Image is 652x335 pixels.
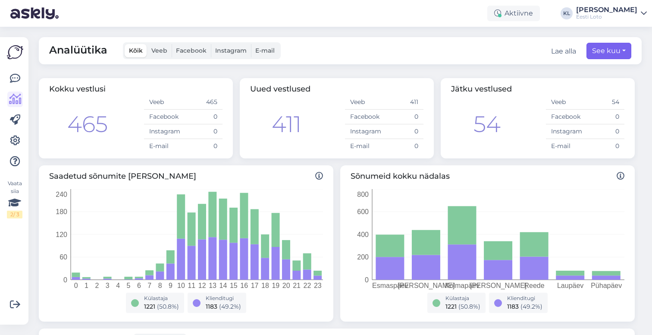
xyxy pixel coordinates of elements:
[95,282,99,289] tspan: 2
[384,139,423,154] td: 0
[473,107,501,141] div: 54
[576,13,637,20] div: Eesti Loto
[384,110,423,124] td: 0
[261,282,269,289] tspan: 18
[56,191,67,198] tspan: 240
[576,6,647,20] a: [PERSON_NAME]Eesti Loto
[293,282,301,289] tspan: 21
[198,282,206,289] tspan: 12
[445,294,480,302] div: Külastaja
[144,110,183,124] td: Facebook
[60,253,67,261] tspan: 60
[127,282,131,289] tspan: 5
[137,282,141,289] tspan: 6
[345,139,384,154] td: E-mail
[183,124,223,139] td: 0
[49,171,323,182] span: Saadetud sõnumite [PERSON_NAME]
[585,110,624,124] td: 0
[304,282,311,289] tspan: 22
[158,282,162,289] tspan: 8
[272,107,301,141] div: 411
[56,208,67,215] tspan: 180
[357,253,369,261] tspan: 200
[458,303,480,310] span: ( 50.8 %)
[487,6,540,21] div: Aktiivne
[240,282,248,289] tspan: 16
[144,139,183,154] td: E-mail
[209,282,216,289] tspan: 13
[169,282,172,289] tspan: 9
[451,84,512,94] span: Jätku vestlused
[351,171,624,182] span: Sõnumeid kokku nädalas
[345,124,384,139] td: Instagram
[585,139,624,154] td: 0
[546,110,585,124] td: Facebook
[56,231,67,238] tspan: 120
[7,44,23,60] img: Askly Logo
[384,124,423,139] td: 0
[551,46,576,57] button: Lae alla
[7,180,22,218] div: Vaata siia
[546,139,585,154] td: E-mail
[219,303,241,310] span: ( 49.2 %)
[129,47,143,54] span: Kõik
[524,282,544,289] tspan: Reede
[183,139,223,154] td: 0
[345,95,384,110] td: Veeb
[507,303,519,310] span: 1183
[215,47,247,54] span: Instagram
[63,276,67,284] tspan: 0
[585,95,624,110] td: 54
[576,6,637,13] div: [PERSON_NAME]
[206,294,241,302] div: Klienditugi
[85,282,88,289] tspan: 1
[585,124,624,139] td: 0
[144,294,179,302] div: Külastaja
[49,42,107,59] span: Analüütika
[470,282,527,290] tspan: [PERSON_NAME]
[176,47,207,54] span: Facebook
[591,282,622,289] tspan: Pühapäev
[206,303,217,310] span: 1183
[147,282,151,289] tspan: 7
[251,282,259,289] tspan: 17
[445,282,480,289] tspan: Kolmapäev
[365,276,369,284] tspan: 0
[144,124,183,139] td: Instagram
[357,208,369,215] tspan: 600
[546,95,585,110] td: Veeb
[250,84,310,94] span: Uued vestlused
[7,211,22,218] div: 2 / 3
[144,95,183,110] td: Veeb
[586,43,631,59] button: See kuu
[561,7,573,19] div: KL
[357,191,369,198] tspan: 800
[49,84,106,94] span: Kokku vestlusi
[230,282,238,289] tspan: 15
[398,282,455,290] tspan: [PERSON_NAME]
[357,231,369,238] tspan: 400
[74,282,78,289] tspan: 0
[282,282,290,289] tspan: 20
[188,282,195,289] tspan: 11
[507,294,542,302] div: Klienditugi
[272,282,279,289] tspan: 19
[67,107,108,141] div: 465
[183,110,223,124] td: 0
[372,282,408,289] tspan: Esmaspäev
[255,47,275,54] span: E-mail
[219,282,227,289] tspan: 14
[557,282,583,289] tspan: Laupäev
[384,95,423,110] td: 411
[520,303,542,310] span: ( 49.2 %)
[445,303,457,310] span: 1221
[144,303,155,310] span: 1221
[116,282,120,289] tspan: 4
[314,282,322,289] tspan: 23
[345,110,384,124] td: Facebook
[183,95,223,110] td: 465
[546,124,585,139] td: Instagram
[177,282,185,289] tspan: 10
[151,47,167,54] span: Veeb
